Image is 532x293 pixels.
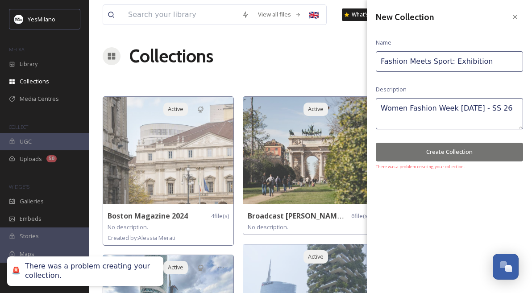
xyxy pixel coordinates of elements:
textarea: Women Fashion Week [DATE] - SS 26 [376,98,523,129]
div: 🚨 [12,267,21,276]
span: 4 file(s) [211,212,229,220]
span: Created by: Alessia Merati [108,234,175,242]
img: IMG_2661.jpg [243,97,374,204]
span: Active [308,252,324,261]
span: YesMilano [28,15,55,23]
span: WIDGETS [9,183,29,190]
span: COLLECT [9,124,28,130]
div: 🇬🇧 [306,7,322,23]
a: What's New [342,8,387,21]
input: My Collection [376,51,523,72]
span: Name [376,38,391,47]
span: Active [168,263,183,272]
span: Active [308,105,324,113]
span: Active [168,105,183,113]
h3: New Collection [376,11,434,24]
div: 50 [46,155,57,162]
div: There was a problem creating your collection. [25,262,154,281]
span: MEDIA [9,46,25,53]
span: No description. [248,223,288,231]
span: No description. [108,223,148,231]
span: 6 file(s) [351,212,369,220]
a: View all files [254,6,306,23]
button: Open Chat [493,254,519,280]
span: Uploads [20,155,42,163]
span: Library [20,60,37,68]
span: UGC [20,137,32,146]
span: Collections [20,77,49,86]
span: Media Centres [20,95,59,103]
span: There was a problem creating your collection. [376,164,523,170]
img: DSC07423.jpg [103,97,233,204]
button: Create Collection [376,143,523,161]
span: Galleries [20,197,44,206]
span: Maps [20,250,34,258]
input: Search your library [124,5,237,25]
strong: Broadcast [PERSON_NAME] 24 [248,211,353,221]
a: Collections [129,43,213,70]
img: Logo%20YesMilano%40150x.png [14,15,23,24]
span: Embeds [20,215,42,223]
strong: Boston Magazine 2024 [108,211,188,221]
span: Description [376,85,407,94]
span: Stories [20,232,39,240]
